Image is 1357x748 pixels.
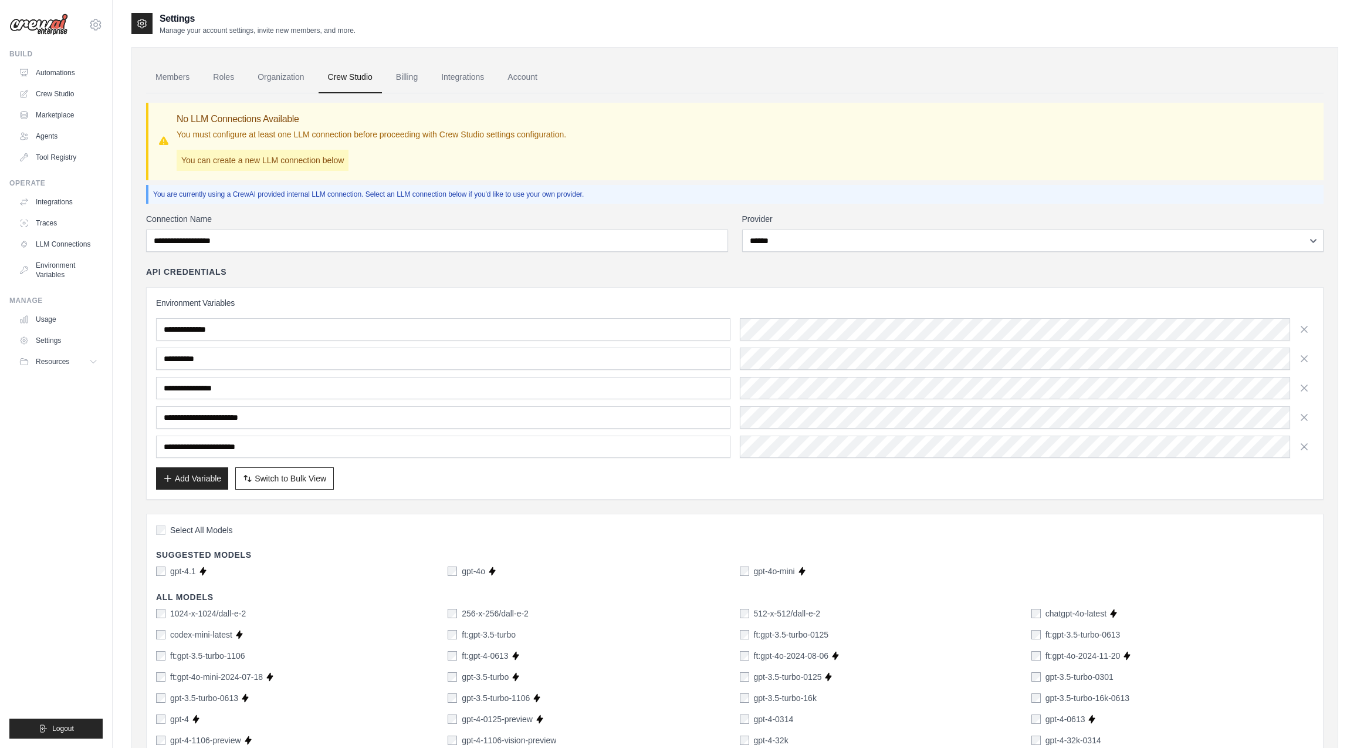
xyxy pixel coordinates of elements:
a: Automations [14,63,103,82]
label: 512-x-512/dall-e-2 [754,608,821,619]
input: codex-mini-latest [156,630,165,639]
label: Connection Name [146,213,728,225]
div: Operate [9,178,103,188]
button: Logout [9,719,103,739]
input: gpt-4-0314 [740,715,749,724]
a: Members [146,62,199,93]
label: gpt-3.5-turbo-0613 [170,692,238,704]
a: Marketplace [14,106,103,124]
h4: All Models [156,591,1314,603]
h3: No LLM Connections Available [177,112,566,126]
input: gpt-3.5-turbo-0125 [740,672,749,682]
a: Roles [204,62,243,93]
p: You must configure at least one LLM connection before proceeding with Crew Studio settings config... [177,129,566,140]
a: Crew Studio [14,85,103,103]
label: codex-mini-latest [170,629,232,641]
label: gpt-4o-mini [754,565,795,577]
button: Add Variable [156,467,228,490]
a: Integrations [432,62,493,93]
label: ft:gpt-4o-2024-08-06 [754,650,829,662]
label: chatgpt-4o-latest [1045,608,1106,619]
input: gpt-3.5-turbo-0301 [1031,672,1041,682]
input: gpt-4-0125-preview [448,715,457,724]
input: gpt-4o-mini [740,567,749,576]
label: gpt-4-0125-preview [462,713,533,725]
button: Switch to Bulk View [235,467,334,490]
iframe: Chat Widget [1298,692,1357,748]
img: Logo [9,14,68,36]
a: Organization [248,62,313,93]
input: gpt-3.5-turbo-0613 [156,693,165,703]
input: gpt-4-1106-preview [156,736,165,745]
button: Resources [14,352,103,371]
input: ft:gpt-4o-2024-08-06 [740,651,749,661]
input: ft:gpt-4-0613 [448,651,457,661]
label: gpt-3.5-turbo-16k [754,692,817,704]
label: gpt-4-1106-vision-preview [462,734,556,746]
label: gpt-4-0613 [1045,713,1085,725]
label: ft:gpt-3.5-turbo-0125 [754,629,829,641]
label: 256-x-256/dall-e-2 [462,608,529,619]
p: You are currently using a CrewAI provided internal LLM connection. Select an LLM connection below... [153,190,1319,199]
input: gpt-4 [156,715,165,724]
label: gpt-4 [170,713,189,725]
a: Billing [387,62,427,93]
input: gpt-3.5-turbo-16k-0613 [1031,693,1041,703]
a: Integrations [14,193,103,211]
a: LLM Connections [14,235,103,254]
input: chatgpt-4o-latest [1031,609,1041,618]
a: Tool Registry [14,148,103,167]
input: gpt-4-32k [740,736,749,745]
label: gpt-4-32k [754,734,789,746]
input: ft:gpt-4o-2024-11-20 [1031,651,1041,661]
input: ft:gpt-4o-mini-2024-07-18 [156,672,165,682]
span: Switch to Bulk View [255,473,326,484]
a: Settings [14,331,103,350]
span: Resources [36,357,69,366]
input: gpt-3.5-turbo [448,672,457,682]
input: gpt-4.1 [156,567,165,576]
label: gpt-4.1 [170,565,196,577]
h2: Settings [160,12,356,26]
a: Environment Variables [14,256,103,284]
input: gpt-4-0613 [1031,715,1041,724]
input: gpt-3.5-turbo-16k [740,693,749,703]
label: gpt-3.5-turbo-16k-0613 [1045,692,1129,704]
input: 256-x-256/dall-e-2 [448,609,457,618]
label: ft:gpt-3.5-turbo [462,629,516,641]
div: Build [9,49,103,59]
h3: Environment Variables [156,297,1314,309]
input: ft:gpt-3.5-turbo [448,630,457,639]
label: gpt-4o [462,565,485,577]
label: ft:gpt-4-0613 [462,650,508,662]
label: ft:gpt-4o-2024-11-20 [1045,650,1121,662]
input: gpt-3.5-turbo-1106 [448,693,457,703]
h4: Suggested Models [156,549,1314,561]
label: gpt-4-32k-0314 [1045,734,1101,746]
a: Usage [14,310,103,329]
a: Traces [14,214,103,233]
div: Manage [9,296,103,305]
input: ft:gpt-3.5-turbo-1106 [156,651,165,661]
input: ft:gpt-3.5-turbo-0125 [740,630,749,639]
label: gpt-3.5-turbo-1106 [462,692,530,704]
label: ft:gpt-3.5-turbo-0613 [1045,629,1121,641]
input: gpt-4-1106-vision-preview [448,736,457,745]
label: gpt-3.5-turbo-0301 [1045,671,1114,683]
p: You can create a new LLM connection below [177,150,348,171]
p: Manage your account settings, invite new members, and more. [160,26,356,35]
label: ft:gpt-3.5-turbo-1106 [170,650,245,662]
input: 1024-x-1024/dall-e-2 [156,609,165,618]
input: Select All Models [156,525,165,535]
label: gpt-3.5-turbo [462,671,509,683]
input: gpt-4o [448,567,457,576]
span: Logout [52,724,74,733]
span: Select All Models [170,524,233,536]
label: gpt-4-0314 [754,713,794,725]
label: ft:gpt-4o-mini-2024-07-18 [170,671,263,683]
input: gpt-4-32k-0314 [1031,736,1041,745]
a: Account [498,62,547,93]
input: ft:gpt-3.5-turbo-0613 [1031,630,1041,639]
label: 1024-x-1024/dall-e-2 [170,608,246,619]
